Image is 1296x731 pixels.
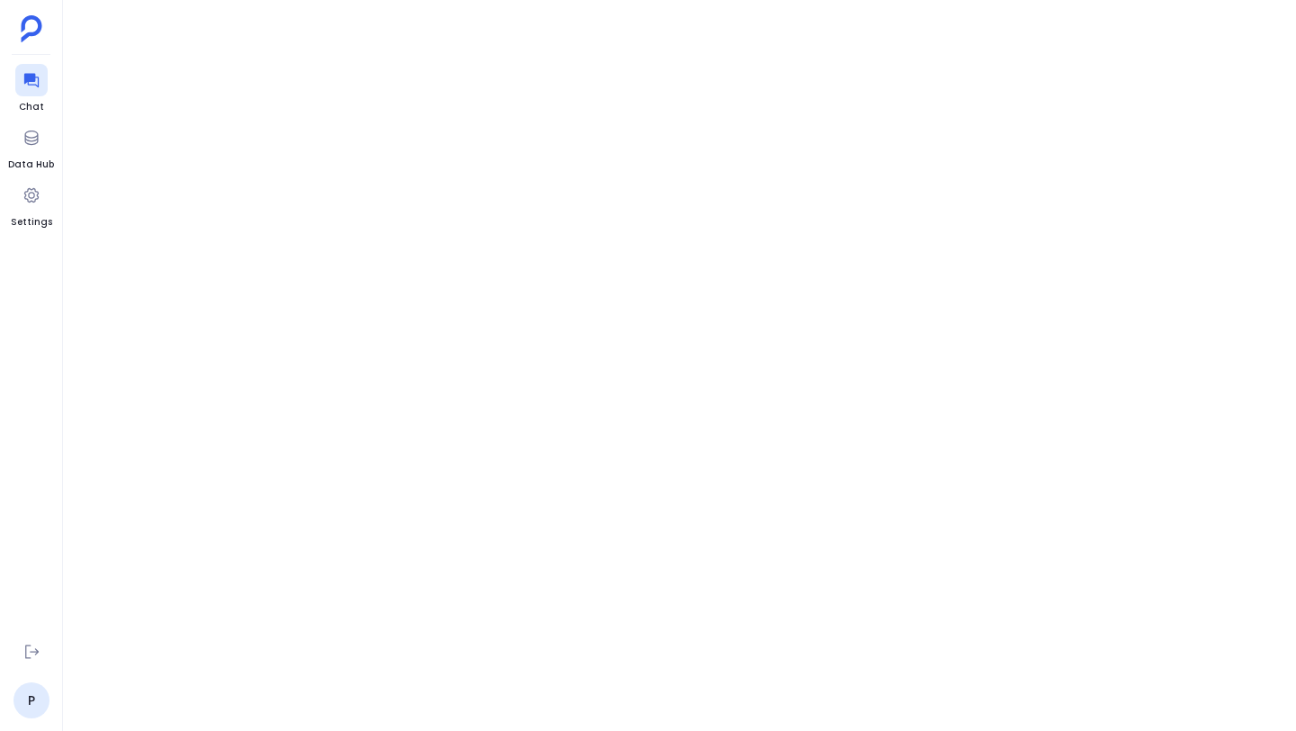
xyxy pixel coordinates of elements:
span: Data Hub [8,158,54,172]
span: Settings [11,215,52,230]
img: petavue logo [21,15,42,42]
span: Chat [15,100,48,114]
a: Chat [15,64,48,114]
a: Data Hub [8,122,54,172]
a: P [13,682,49,718]
a: Settings [11,179,52,230]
